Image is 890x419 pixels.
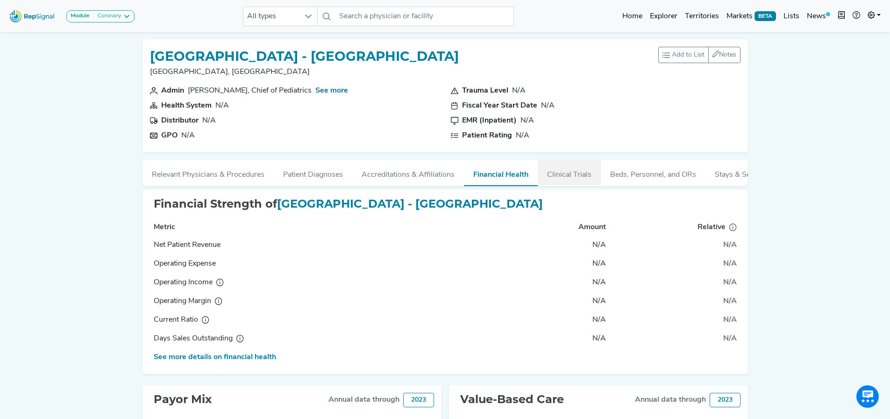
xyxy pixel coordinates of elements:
[243,7,299,26] span: All types
[274,160,352,185] button: Patient Diagnoses
[619,7,646,26] a: Home
[161,85,184,96] div: Admin
[154,392,212,406] span: Payor Mix
[592,279,606,286] span: N/A
[520,115,534,126] div: N/A
[315,87,348,94] a: See more
[512,85,526,96] div: N/A
[202,115,216,126] div: N/A
[150,66,459,78] p: [GEOGRAPHIC_DATA], [GEOGRAPHIC_DATA]
[719,51,736,58] span: Notes
[352,160,464,185] button: Accreditations & Affiliations
[154,197,277,210] span: Financial Strength of
[592,241,606,249] span: N/A
[723,7,780,26] a: MarketsBETA
[710,393,740,407] div: 2023
[658,47,740,63] div: toolbar
[592,297,606,305] span: N/A
[154,296,247,307] div: Operating Margin
[462,100,537,111] div: Fiscal Year Start Date
[188,85,312,96] div: [PERSON_NAME], Chief of Pediatrics
[723,316,737,324] span: N/A
[464,160,538,186] button: Financial Health
[188,85,312,96] div: Andrew Unger, Chief of Pediatrics
[672,50,705,60] span: Add to List
[328,394,399,405] div: Annual data through
[803,7,834,26] a: News
[154,258,247,269] div: Operating Expense
[610,219,740,235] th: Relative
[834,7,849,26] button: Intel Book
[592,316,606,324] span: N/A
[658,47,709,63] button: Add to List
[723,260,737,267] span: N/A
[646,7,681,26] a: Explorer
[161,115,199,126] div: Distributor
[66,10,135,22] button: ModuleCoronary
[538,160,601,185] button: Clinical Trials
[705,160,779,185] button: Stays & Services
[403,393,434,407] div: 2023
[635,394,706,405] div: Annual data through
[601,160,705,185] button: Beds, Personnel, and ORs
[161,100,212,111] div: Health System
[71,13,90,19] strong: Module
[335,7,514,26] input: Search a physician or facility
[181,130,195,141] div: N/A
[708,47,740,63] button: Notes
[723,335,737,342] span: N/A
[462,85,508,96] div: Trauma Level
[723,279,737,286] span: N/A
[460,392,564,406] span: Value-Based Care
[516,130,529,141] div: N/A
[154,239,247,251] div: Net Patient Revenue
[512,219,610,235] th: Amount
[150,348,513,367] td: See more details on financial health
[142,160,274,185] button: Relevant Physicians & Procedures
[541,100,555,111] div: N/A
[592,260,606,267] span: N/A
[681,7,723,26] a: Territories
[592,335,606,342] span: N/A
[94,13,121,20] div: Coronary
[150,49,459,65] h1: [GEOGRAPHIC_DATA] - [GEOGRAPHIC_DATA]
[723,297,737,305] span: N/A
[277,197,543,210] span: [GEOGRAPHIC_DATA] - [GEOGRAPHIC_DATA]
[161,130,178,141] div: GPO
[150,219,513,235] th: Metric
[755,11,776,21] span: BETA
[215,100,229,111] div: N/A
[462,130,512,141] div: Patient Rating
[154,277,247,288] div: Operating Income
[780,7,803,26] a: Lists
[462,115,517,126] div: EMR (Inpatient)
[154,333,247,344] div: Days Sales Outstanding
[723,241,737,249] span: N/A
[154,314,247,325] div: Current Ratio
